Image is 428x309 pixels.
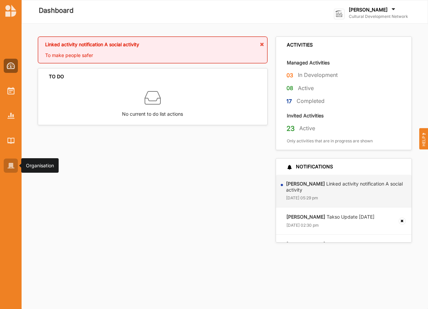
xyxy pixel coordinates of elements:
[286,214,325,220] strong: [PERSON_NAME]
[49,74,64,80] div: TO DO
[286,124,295,133] label: 23
[45,41,260,52] div: Linked activity notification A social activity
[4,59,18,73] a: Dashboard
[4,159,18,173] a: Organisation
[298,85,314,92] label: Active
[7,113,14,118] img: Reports
[45,52,93,58] span: To make people safer
[286,214,374,220] label: Takso Update [DATE]
[5,5,16,17] img: logo
[4,109,18,123] a: Reports
[287,59,330,66] label: Managed Activities
[7,138,14,143] img: Library
[299,125,315,132] label: Active
[145,90,161,106] img: box
[286,97,292,106] label: 17
[4,134,18,148] a: Library
[286,71,293,80] label: 03
[7,87,14,94] img: Activities
[7,163,14,169] img: Organisation
[287,138,373,144] label: Only activities that are in progress are shown
[7,62,15,69] img: Dashboard
[297,97,325,105] label: Completed
[26,162,54,169] div: Organisation
[286,241,364,247] label: Email verification
[286,84,293,92] label: 08
[286,195,318,201] label: [DATE] 05:29 pm
[334,9,344,19] img: logo
[286,181,407,193] label: Linked activity notification A social activity
[287,164,333,170] div: NOTIFICATIONS
[39,5,73,16] label: Dashboard
[349,7,388,13] label: [PERSON_NAME]
[287,112,324,119] label: Invited Activities
[286,241,325,247] strong: [PERSON_NAME]
[286,223,319,228] label: [DATE] 02:30 pm
[287,42,313,48] div: ACTIVITIES
[298,72,338,79] label: In Development
[349,14,408,19] label: Cultural Development Network
[286,181,325,187] strong: [PERSON_NAME]
[4,84,18,98] a: Activities
[122,106,183,118] label: No current to do list actions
